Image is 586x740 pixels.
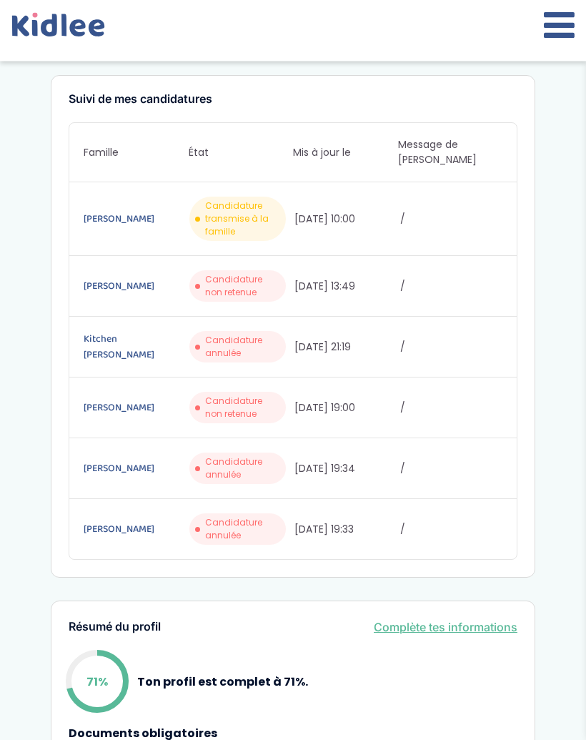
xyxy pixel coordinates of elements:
[84,279,187,295] a: [PERSON_NAME]
[137,674,308,691] p: Ton profil est complet à 71%.
[400,523,503,538] span: /
[205,456,281,482] span: Candidature annulée
[374,619,517,636] a: Complète tes informations
[84,332,187,363] a: Kitchen [PERSON_NAME]
[84,522,187,538] a: [PERSON_NAME]
[86,674,108,691] p: 71%
[294,340,397,355] span: [DATE] 21:19
[294,462,397,477] span: [DATE] 19:34
[294,280,397,295] span: [DATE] 13:49
[69,94,517,107] h3: Suivi de mes candidatures
[205,517,281,543] span: Candidature annulée
[189,146,294,161] span: État
[84,461,187,477] a: [PERSON_NAME]
[69,621,161,634] h3: Résumé du profil
[294,401,397,416] span: [DATE] 19:00
[398,138,503,168] span: Message de [PERSON_NAME]
[400,401,503,416] span: /
[293,146,398,161] span: Mis à jour le
[294,523,397,538] span: [DATE] 19:33
[84,212,187,227] a: [PERSON_NAME]
[84,146,189,161] span: Famille
[400,212,503,227] span: /
[205,200,281,239] span: Candidature transmise à la famille
[400,462,503,477] span: /
[400,280,503,295] span: /
[205,274,281,300] span: Candidature non retenue
[400,340,503,355] span: /
[84,400,187,416] a: [PERSON_NAME]
[205,395,281,421] span: Candidature non retenue
[294,212,397,227] span: [DATE] 10:00
[205,335,281,360] span: Candidature annulée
